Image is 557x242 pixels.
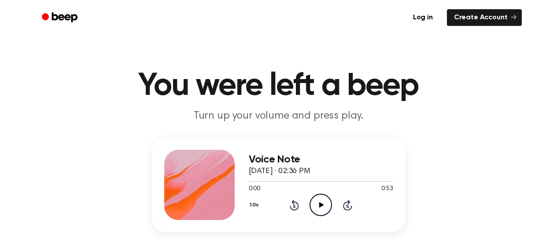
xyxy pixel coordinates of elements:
span: 0:53 [381,184,393,194]
a: Log in [404,7,442,28]
a: Beep [36,9,85,26]
a: Create Account [447,9,522,26]
span: 0:00 [249,184,260,194]
span: [DATE] · 02:36 PM [249,167,310,175]
h3: Voice Note [249,154,393,166]
p: Turn up your volume and press play. [110,109,448,123]
button: 1.0x [249,198,262,213]
h1: You were left a beep [53,70,504,102]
